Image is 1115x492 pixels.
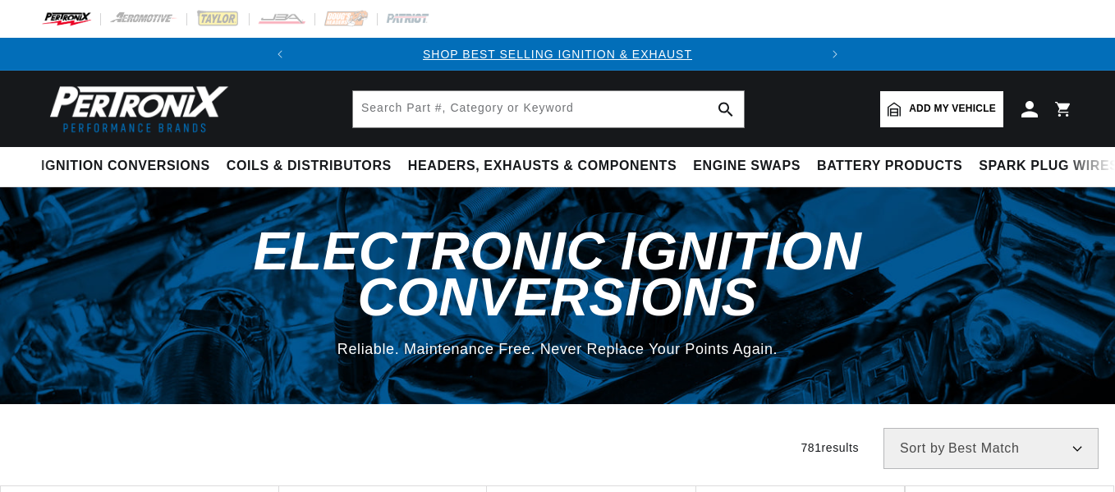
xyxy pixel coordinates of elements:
[685,147,809,186] summary: Engine Swaps
[41,147,218,186] summary: Ignition Conversions
[264,38,296,71] button: Translation missing: en.sections.announcements.previous_announcement
[809,147,970,186] summary: Battery Products
[254,221,862,326] span: Electronic Ignition Conversions
[817,158,962,175] span: Battery Products
[900,442,945,455] span: Sort by
[819,38,851,71] button: Translation missing: en.sections.announcements.next_announcement
[909,101,996,117] span: Add my vehicle
[41,80,230,137] img: Pertronix
[883,428,1099,469] select: Sort by
[337,341,778,357] span: Reliable. Maintenance Free. Never Replace Your Points Again.
[693,158,801,175] span: Engine Swaps
[227,158,392,175] span: Coils & Distributors
[296,45,819,63] div: 1 of 2
[708,91,744,127] button: search button
[41,158,210,175] span: Ignition Conversions
[400,147,685,186] summary: Headers, Exhausts & Components
[423,48,692,61] a: SHOP BEST SELLING IGNITION & EXHAUST
[218,147,400,186] summary: Coils & Distributors
[353,91,744,127] input: Search Part #, Category or Keyword
[801,441,859,454] span: 781 results
[408,158,677,175] span: Headers, Exhausts & Components
[880,91,1003,127] a: Add my vehicle
[296,45,819,63] div: Announcement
